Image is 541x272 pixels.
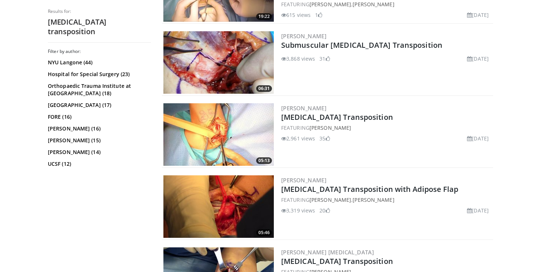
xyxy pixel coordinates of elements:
a: [PERSON_NAME] [310,124,351,131]
h2: [MEDICAL_DATA] transposition [48,17,151,36]
a: [PERSON_NAME] (16) [48,125,149,132]
a: NYU Langone (44) [48,59,149,66]
a: [MEDICAL_DATA] Transposition [281,112,393,122]
p: Results for: [48,8,151,14]
a: [PERSON_NAME] [MEDICAL_DATA] [281,248,374,256]
div: FEATURING , [281,0,492,8]
div: FEATURING [281,124,492,132]
a: FORE (16) [48,113,149,121]
a: [PERSON_NAME] [353,1,394,8]
a: 06:31 [163,31,274,94]
li: [DATE] [467,207,489,214]
a: Orthopaedic Trauma Institute at [GEOGRAPHIC_DATA] (18) [48,82,149,97]
li: [DATE] [467,55,489,62]
a: UCSF (12) [48,160,149,168]
h3: Filter by author: [48,49,151,54]
img: b435af43-6068-49ec-a104-341b85830f90.jpg.300x170_q85_crop-smart_upscale.jpg [163,31,274,94]
span: 05:46 [256,229,272,236]
li: 2,961 views [281,135,315,142]
li: 31 [319,55,330,62]
a: Hospital for Special Surgery (23) [48,71,149,78]
li: [DATE] [467,11,489,19]
a: [PERSON_NAME] (15) [48,137,149,144]
a: [GEOGRAPHIC_DATA] (17) [48,101,149,109]
a: [MEDICAL_DATA] Transposition [281,256,393,266]
span: 05:13 [256,157,272,164]
a: 05:13 [163,103,274,166]
li: 3,868 views [281,55,315,62]
a: [PERSON_NAME] [281,32,326,40]
li: 615 views [281,11,311,19]
li: 35 [319,135,330,142]
span: 06:31 [256,85,272,92]
div: FEATURING , [281,196,492,204]
a: [PERSON_NAME] (14) [48,148,149,156]
a: [PERSON_NAME] [281,104,326,112]
img: 4b8bac16-b21d-49fe-bbde-3d2482266ea9.300x170_q85_crop-smart_upscale.jpg [163,103,274,166]
img: b703edc3-287d-495b-a6e8-0fe56609a35b.300x170_q85_crop-smart_upscale.jpg [163,175,274,238]
a: Submuscular [MEDICAL_DATA] Transposition [281,40,442,50]
a: [PERSON_NAME] [310,1,351,8]
li: 1 [315,11,322,19]
a: 05:46 [163,175,274,238]
a: [PERSON_NAME] [353,196,394,203]
a: [MEDICAL_DATA] Transposition with Adipose Flap [281,184,459,194]
a: [PERSON_NAME] [310,196,351,203]
span: 19:22 [256,13,272,20]
li: [DATE] [467,135,489,142]
a: [PERSON_NAME] [281,176,326,184]
li: 3,319 views [281,207,315,214]
li: 20 [319,207,330,214]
